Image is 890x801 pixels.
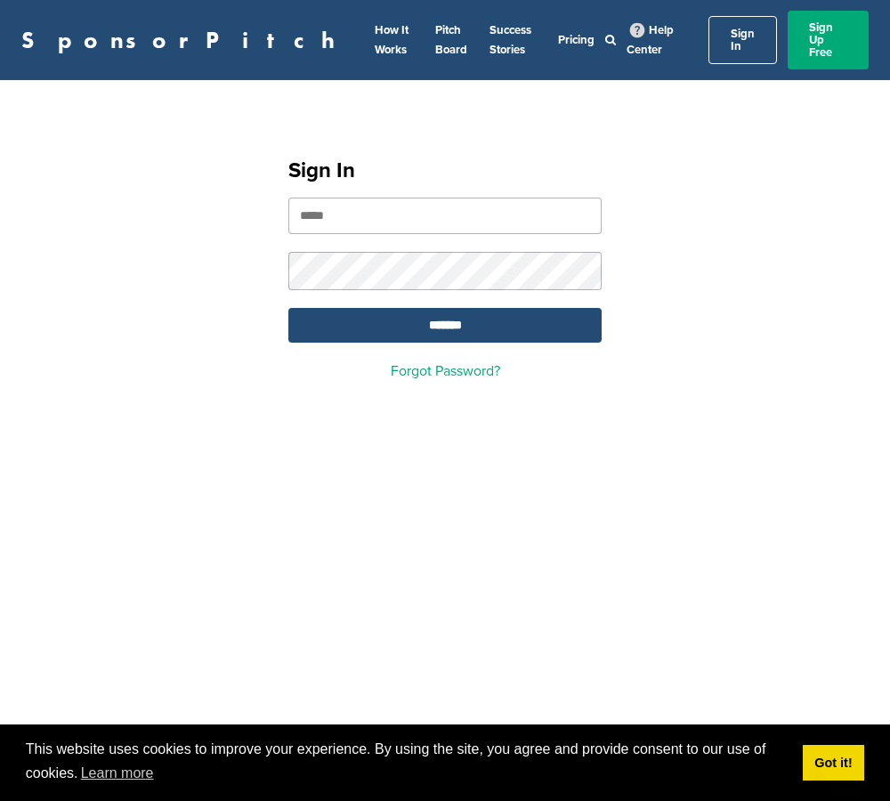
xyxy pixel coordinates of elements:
[435,23,467,57] a: Pitch Board
[803,745,864,781] a: dismiss cookie message
[78,760,157,787] a: learn more about cookies
[489,23,531,57] a: Success Stories
[788,11,869,69] a: Sign Up Free
[26,739,789,787] span: This website uses cookies to improve your experience. By using the site, you agree and provide co...
[375,23,409,57] a: How It Works
[288,155,602,187] h1: Sign In
[21,28,346,52] a: SponsorPitch
[558,33,595,47] a: Pricing
[819,730,876,787] iframe: Button to launch messaging window
[391,362,500,380] a: Forgot Password?
[708,16,777,64] a: Sign In
[627,20,674,61] a: Help Center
